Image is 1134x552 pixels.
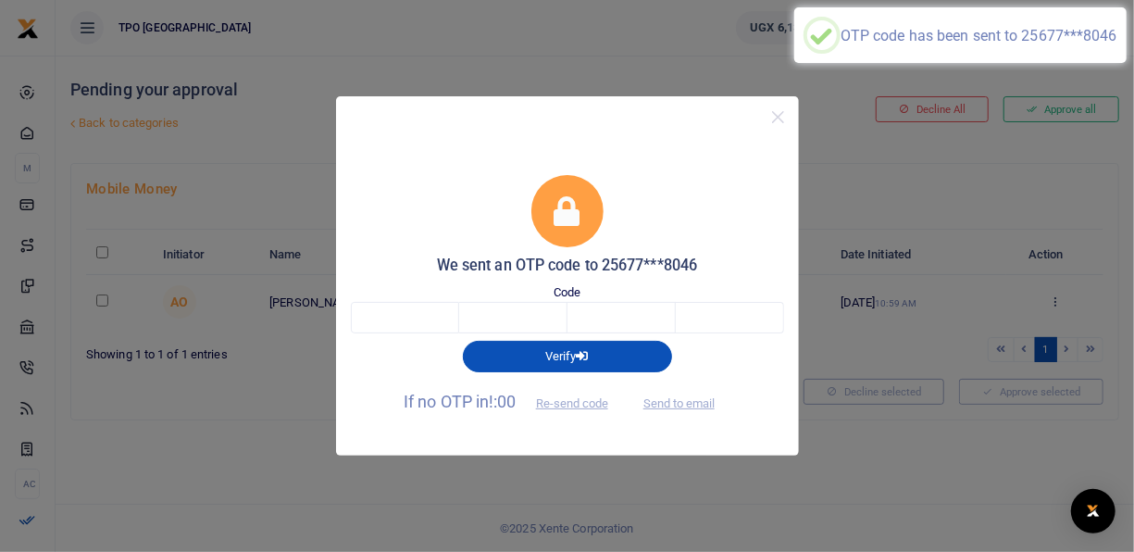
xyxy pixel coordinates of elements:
button: Verify [463,341,672,372]
label: Code [554,283,580,302]
span: !:00 [489,392,516,411]
div: OTP code has been sent to 25677***8046 [841,27,1117,44]
span: If no OTP in [404,392,624,411]
h5: We sent an OTP code to 25677***8046 [351,257,784,275]
button: Close [765,104,791,131]
div: Open Intercom Messenger [1071,489,1115,533]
